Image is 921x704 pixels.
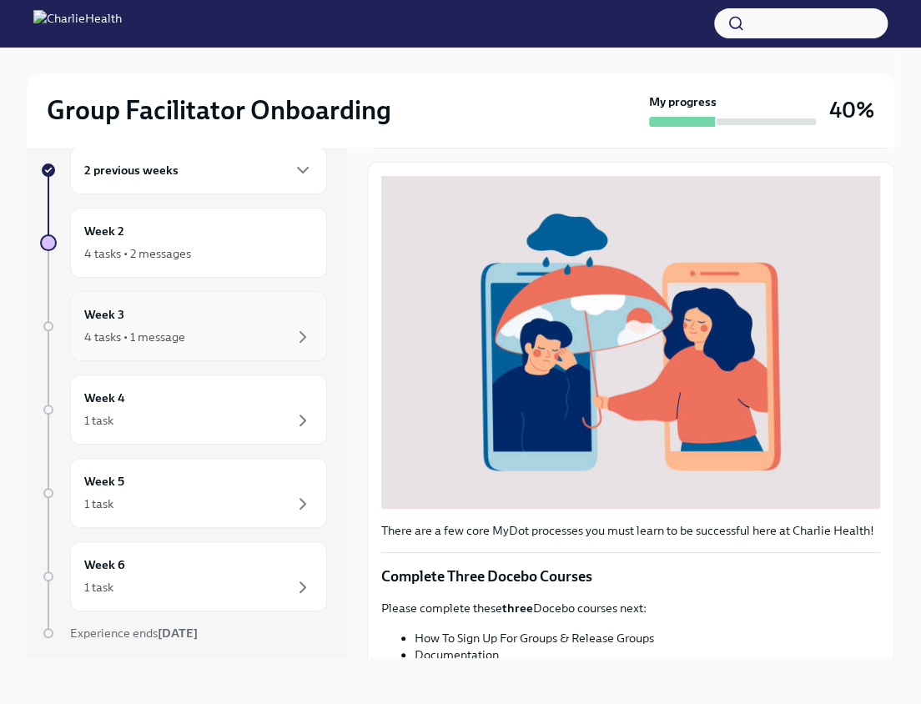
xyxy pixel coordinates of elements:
h6: Week 3 [84,305,124,324]
div: 1 task [84,412,113,429]
h3: 40% [829,95,874,125]
li: How To Sign Up For Groups & Release Groups [415,630,880,646]
div: 4 tasks • 2 messages [84,245,191,262]
img: CharlieHealth [33,10,122,37]
strong: [DATE] [158,626,198,641]
a: Week 24 tasks • 2 messages [40,208,327,278]
p: Please complete these Docebo courses next: [381,600,880,616]
strong: three [502,601,533,616]
div: 1 task [84,495,113,512]
a: Week 34 tasks • 1 message [40,291,327,361]
button: Zoom image [381,176,880,509]
h6: Week 4 [84,389,125,407]
div: 1 task [84,579,113,596]
li: Documentation [415,646,880,663]
h6: 2 previous weeks [84,161,179,179]
a: Week 41 task [40,375,327,445]
a: Week 51 task [40,458,327,528]
div: 4 tasks • 1 message [84,329,185,345]
p: Complete Three Docebo Courses [381,566,880,586]
h6: Week 5 [84,472,124,490]
h2: Group Facilitator Onboarding [47,93,391,127]
div: 2 previous weeks [70,146,327,194]
a: Week 61 task [40,541,327,611]
h6: Week 6 [84,556,125,574]
strong: My progress [649,93,717,110]
h6: Week 2 [84,222,124,240]
span: Experience ends [70,626,198,641]
p: There are a few core MyDot processes you must learn to be successful here at Charlie Health! [381,522,880,539]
